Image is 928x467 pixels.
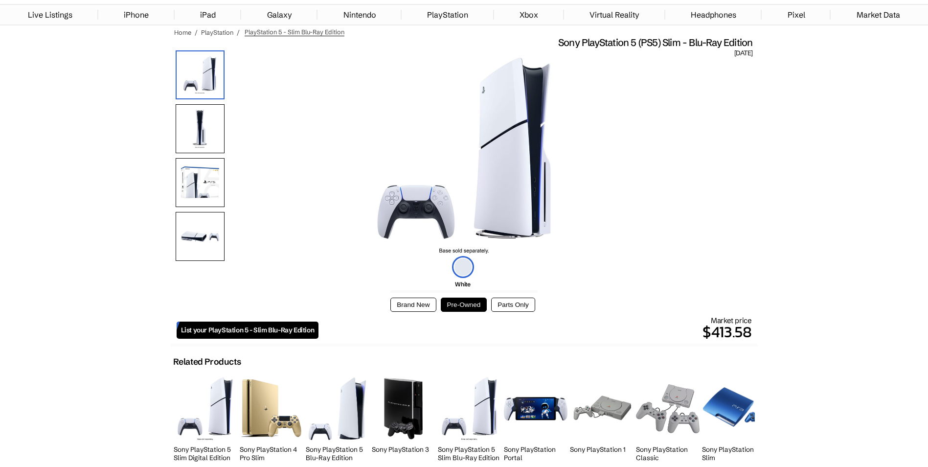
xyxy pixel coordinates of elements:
[306,372,369,465] a: PlayStation 5 (PS5) Blu-Ray Edition Sony PlayStation 5 Blu-Ray Edition
[181,326,315,334] span: List your PlayStation 5 - Slim Blu-Ray Edition
[702,372,766,465] a: PlayStation 3 Slim (PS3 Slim) Sony PlayStation 3 Slim
[441,298,487,312] button: Pre-Owned
[176,50,225,99] img: PlayStation 5 Slim Blu-Ray Edition
[636,445,700,462] h2: Sony PlayStation Classic
[318,320,751,344] p: $413.58
[377,58,551,254] img: PlayStation 5 Slim Blu-Ray Edition
[339,5,381,24] a: Nintendo
[570,394,634,423] img: PlayStation 1 (PS1)
[636,372,700,465] a: PlayStation Classic Sony PlayStation Classic
[176,158,225,207] img: Box
[174,372,237,465] a: PlayStation 5 (PS5) Slim Blu-Ray Edition Sony PlayStation 5 Slim Digital Edition
[585,5,644,24] a: Virtual Reality
[702,387,766,430] img: PlayStation 3 Slim (PS3 Slim)
[852,5,905,24] a: Market Data
[438,445,501,462] h2: Sony PlayStation 5 Slim Blu-Ray Edition
[245,28,344,36] span: PlayStation 5 - Slim Blu-Ray Edition
[23,5,77,24] a: Live Listings
[558,36,752,49] span: Sony PlayStation 5 (PS5) Slim - Blu-Ray Edition
[174,445,237,462] h2: Sony PlayStation 5 Slim Digital Edition
[515,5,543,24] a: Xbox
[702,445,766,462] h2: Sony PlayStation 3 Slim
[455,280,470,288] span: White
[442,377,497,440] img: PlayStation 5 (PS5) Slim Blu-Ray Edition
[422,5,473,24] a: PlayStation
[240,445,303,462] h2: Sony PlayStation 4 Pro Slim
[636,384,700,433] img: PlayStation Classic
[390,298,436,312] button: Brand New
[309,377,366,440] img: PlayStation 5 (PS5) Blu-Ray Edition
[119,5,154,24] a: iPhone
[438,372,501,465] a: PlayStation 5 (PS5) Slim Blu-Ray Edition Sony PlayStation 5 Slim Blu-Ray Edition
[783,5,810,24] a: Pixel
[382,377,426,440] img: PlayStation 3 (PS3)
[195,5,221,24] a: iPad
[195,28,198,36] span: /
[237,28,240,36] span: /
[262,5,297,24] a: Galaxy
[201,28,233,36] a: PlayStation
[173,356,241,367] h2: Related Products
[178,377,233,440] img: PlayStation 5 (PS5) Slim Blu-Ray Edition
[174,28,191,36] a: Home
[452,256,474,278] img: white-icon
[176,104,225,153] img: Front
[491,298,535,312] button: Parts Only
[570,445,634,454] h2: Sony PlayStation 1
[240,372,303,465] a: PlayStation 4 (PS4) Slim Sony PlayStation 4 Pro Slim
[686,5,741,24] a: Headphones
[177,322,319,339] a: List your PlayStation 5 - Slim Blu-Ray Edition
[504,445,567,462] h2: Sony PlayStation Portal
[504,397,567,420] img: PlayStation Portal
[240,377,303,440] img: PlayStation 4 (PS4) Slim
[372,445,435,454] h2: Sony PlayStation 3
[372,372,435,465] a: PlayStation 3 (PS3) Sony PlayStation 3
[504,372,567,465] a: PlayStation Portal Sony PlayStation Portal
[176,212,225,261] img: All
[306,445,369,462] h2: Sony PlayStation 5 Blu-Ray Edition
[734,49,752,58] span: [DATE]
[570,372,634,465] a: PlayStation 1 (PS1) Sony PlayStation 1
[318,316,751,344] div: Market price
